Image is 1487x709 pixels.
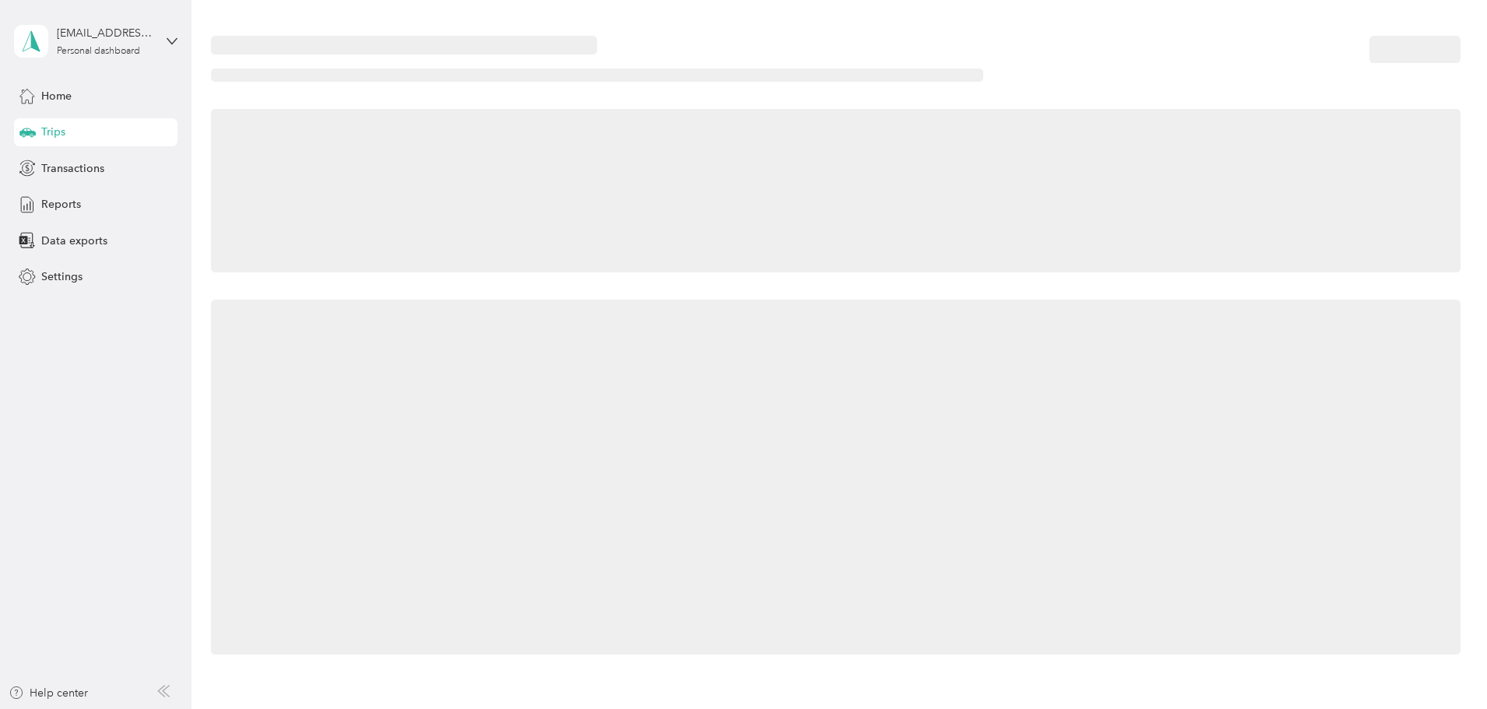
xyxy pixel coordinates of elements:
span: Home [41,88,72,104]
span: Reports [41,196,81,212]
button: Help center [9,685,88,701]
span: Trips [41,124,65,140]
span: Settings [41,269,83,285]
span: Data exports [41,233,107,249]
div: [EMAIL_ADDRESS][DOMAIN_NAME] [57,25,154,41]
div: Personal dashboard [57,47,140,56]
iframe: Everlance-gr Chat Button Frame [1400,622,1487,709]
span: Transactions [41,160,104,177]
